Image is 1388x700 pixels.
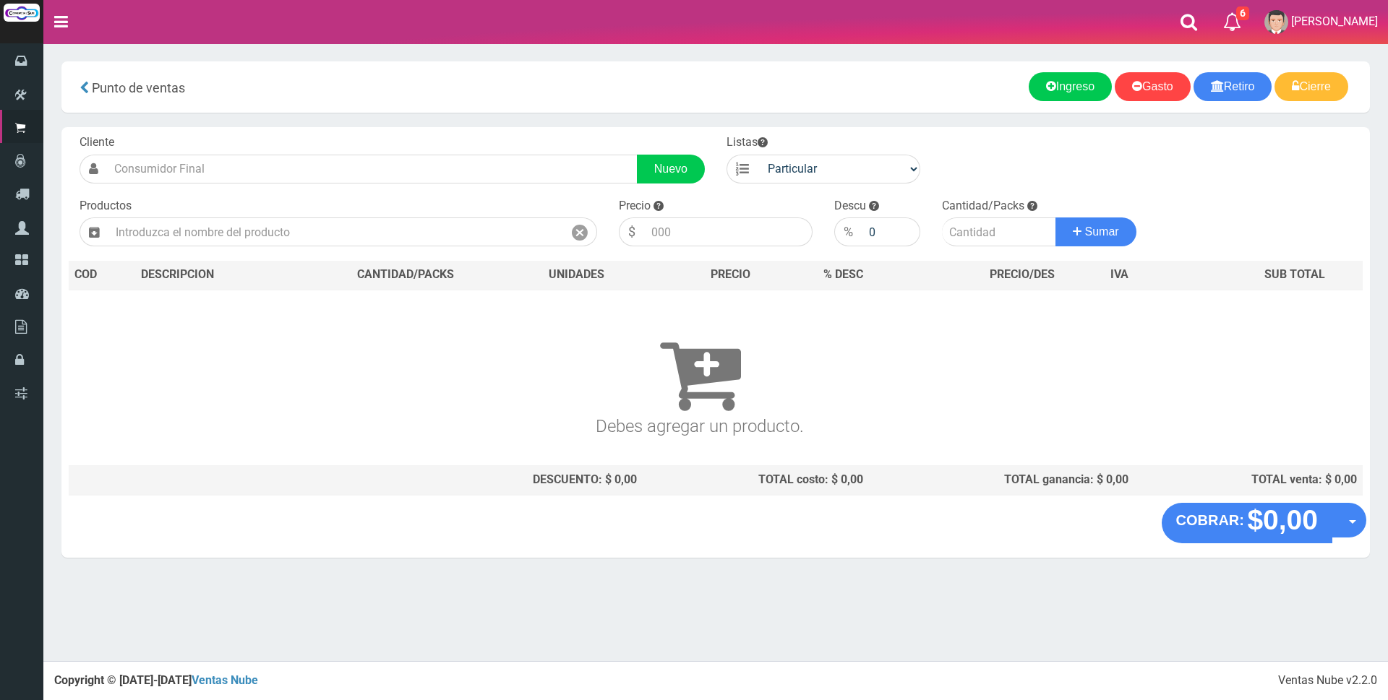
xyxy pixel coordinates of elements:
button: Sumar [1055,217,1136,246]
a: Nuevo [637,155,705,183]
div: Ventas Nube v2.2.0 [1278,673,1377,689]
input: Introduzca el nombre del producto [108,217,563,246]
label: Precio [619,198,651,215]
label: Cantidad/Packs [942,198,1024,215]
div: % [834,217,862,246]
span: [PERSON_NAME] [1291,14,1378,28]
span: PRECIO/DES [990,267,1055,281]
input: 000 [862,217,920,246]
strong: COBRAR: [1176,512,1244,528]
div: TOTAL ganancia: $ 0,00 [875,472,1128,488]
span: Punto de ventas [92,80,185,95]
img: User Image [1264,10,1288,34]
strong: $0,00 [1247,504,1318,535]
span: % DESC [823,267,863,281]
span: SUB TOTAL [1264,267,1325,283]
span: 6 [1236,7,1249,20]
a: Cierre [1275,72,1348,101]
label: Descu [834,198,866,215]
th: COD [69,261,135,290]
th: CANTIDAD/PACKS [300,261,511,290]
div: DESCUENTO: $ 0,00 [306,472,637,488]
div: TOTAL venta: $ 0,00 [1140,472,1357,488]
a: Retiro [1194,72,1272,101]
span: Sumar [1085,225,1119,238]
input: Cantidad [942,217,1056,246]
th: UNIDADES [511,261,642,290]
a: Ventas Nube [192,673,258,687]
label: Cliente [80,134,114,151]
label: Productos [80,198,132,215]
strong: Copyright © [DATE]-[DATE] [54,673,258,687]
span: IVA [1110,267,1128,281]
input: 000 [644,217,813,246]
span: CRIPCION [162,267,214,281]
a: Gasto [1115,72,1191,101]
h3: Debes agregar un producto. [74,311,1325,436]
img: Logo grande [4,4,40,22]
input: Consumidor Final [107,155,638,183]
a: Ingreso [1029,72,1112,101]
th: DES [135,261,300,290]
div: TOTAL costo: $ 0,00 [648,472,864,488]
label: Listas [727,134,768,151]
button: COBRAR: $0,00 [1162,503,1333,543]
div: $ [619,217,644,246]
span: PRECIO [711,267,750,283]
